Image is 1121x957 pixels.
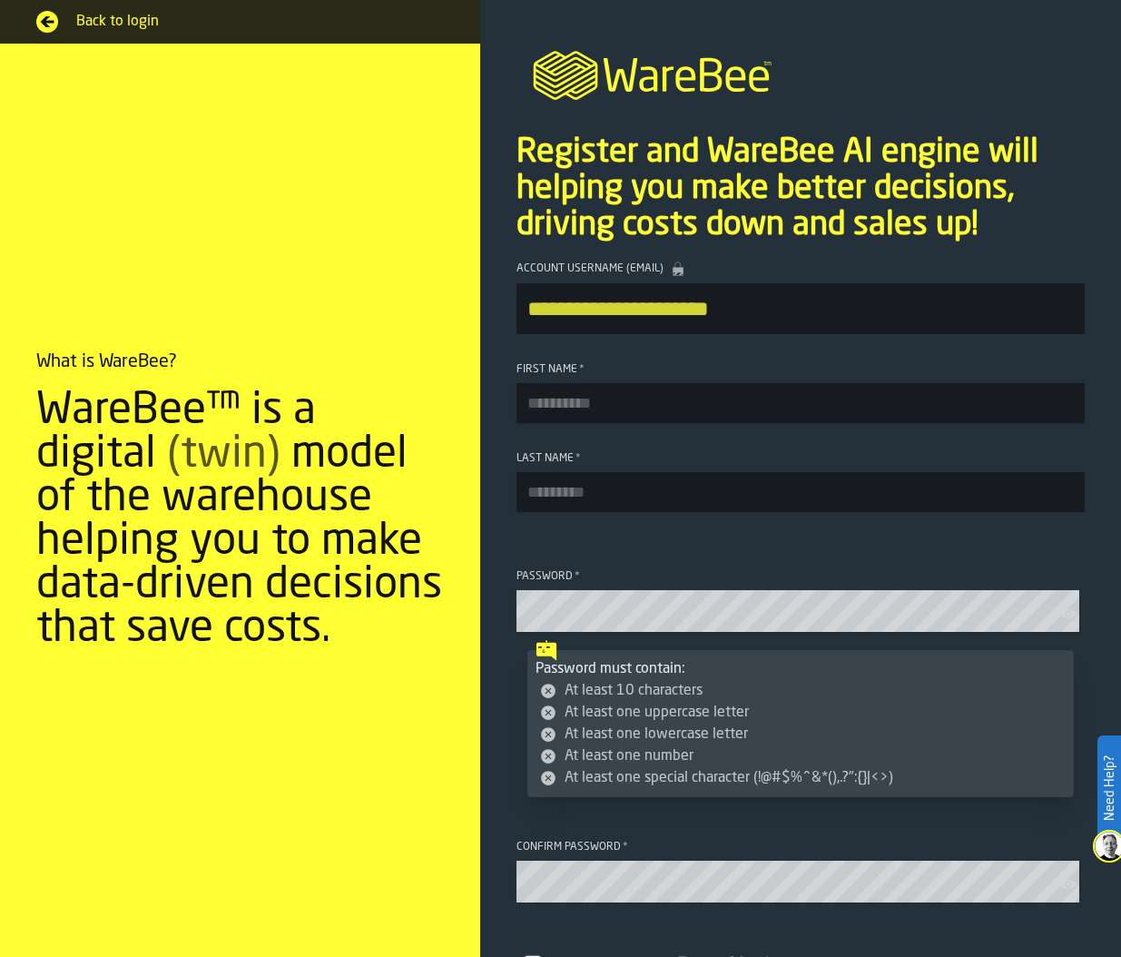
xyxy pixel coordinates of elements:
[516,283,1085,334] input: button-toolbar-Account Username (Email)
[516,261,1085,334] label: button-toolbar-Account Username (Email)
[539,745,1066,767] li: At least one number
[76,11,444,33] span: Back to login
[516,841,1085,853] div: Confirm password
[1099,737,1119,839] label: Need Help?
[516,841,1085,903] label: button-toolbar-Confirm password
[516,363,1085,423] label: button-toolbar-First Name
[516,452,1085,512] label: button-toolbar-Last Name
[480,29,1121,116] a: logo-header
[536,658,1066,789] div: Password must contain:
[575,570,580,583] span: Required
[623,841,628,853] span: Required
[36,11,444,33] a: Back to login
[539,767,1066,789] li: At least one special character (!@#$%^&*(),.?":{}|<>)
[1059,605,1081,623] button: button-toolbar-Password
[539,724,1066,745] li: At least one lowercase letter
[1059,875,1081,893] button: button-toolbar-Confirm password
[516,452,1085,465] div: Last Name
[516,363,1085,376] div: First Name
[516,590,1079,632] input: button-toolbar-Password
[516,261,1085,276] div: Account Username (Email)
[539,702,1066,724] li: At least one uppercase letter
[516,861,1079,903] input: button-toolbar-Confirm password
[167,433,280,477] span: (twin)
[579,363,585,376] span: Required
[516,472,1085,512] input: button-toolbar-Last Name
[516,134,1085,243] p: Register and WareBee AI engine will helping you make better decisions, driving costs down and sal...
[36,390,444,651] div: WareBee™ is a digital model of the warehouse helping you to make data-driven decisions that save ...
[516,570,1085,583] div: Password
[36,350,177,375] div: What is WareBee?
[575,452,581,465] span: Required
[539,680,1066,702] li: At least 10 characters
[516,570,1085,632] label: button-toolbar-Password
[516,383,1085,423] input: button-toolbar-First Name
